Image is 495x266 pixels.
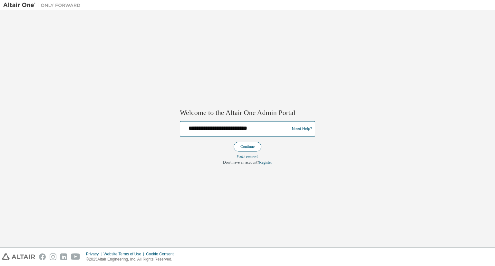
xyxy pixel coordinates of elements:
img: linkedin.svg [60,253,67,260]
img: youtube.svg [71,253,80,260]
p: © 2025 Altair Engineering, Inc. All Rights Reserved. [86,257,178,262]
span: Don't have an account? [223,160,259,165]
h2: Welcome to the Altair One Admin Portal [180,108,315,117]
a: Forgot password [237,155,258,158]
button: Continue [234,142,261,152]
img: instagram.svg [50,253,56,260]
img: altair_logo.svg [2,253,35,260]
div: Cookie Consent [146,252,177,257]
div: Website Terms of Use [103,252,146,257]
img: facebook.svg [39,253,46,260]
div: Privacy [86,252,103,257]
a: Register [259,160,272,165]
img: Altair One [3,2,84,8]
